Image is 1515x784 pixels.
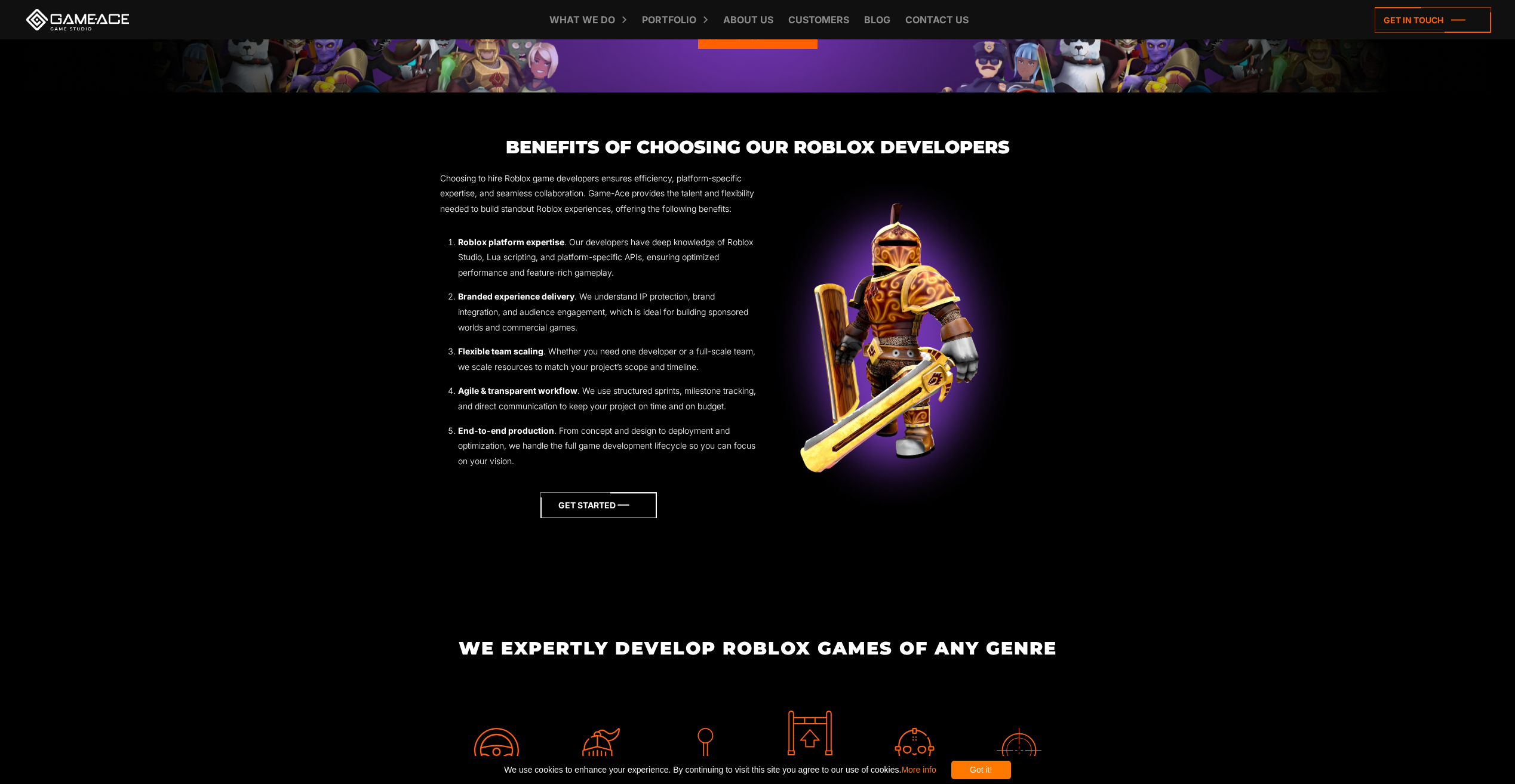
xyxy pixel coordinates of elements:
div: Got it! [951,761,1011,779]
li: . From concept and design to deployment and optimization, we handle the full game development lif... [458,423,758,469]
p: Choosing to hire Roblox game developers ensures efficiency, platform-specific expertise, and seam... [440,171,758,217]
strong: Roblox platform expertise [458,237,564,247]
img: Action games [683,728,728,773]
strong: Agile & transparent workflow [458,385,577,396]
strong: Flexible team scaling [458,346,543,356]
h2: We Expertly Develop Roblox Games of Any Genre [440,638,1075,658]
h3: Benefits of Choosing Our Roblox Developers [440,137,1075,157]
a: Get in touch [1375,7,1491,33]
img: Survival Horror games [892,728,937,773]
li: . We use structured sprints, milestone tracking, and direct communication to keep your project on... [458,383,758,413]
img: Simulation games [474,728,519,773]
strong: Branded experience delivery [458,291,574,301]
strong: End-to-end production [458,425,554,436]
img: Role-Playing games [579,728,623,773]
img: Benefits block roblox game development [758,172,1022,516]
a: More info [901,765,936,774]
li: . Whether you need one developer or a full-scale team, we scale resources to match your project’s... [458,344,758,374]
img: Obstacle Course (Obby) [788,711,832,755]
li: . We understand IP protection, brand integration, and audience engagement, which is ideal for bui... [458,289,758,335]
span: We use cookies to enhance your experience. By continuing to visit this site you agree to our use ... [504,761,936,779]
img: First-Person Shooter [997,728,1041,773]
a: Get started [540,492,657,518]
li: . Our developers have deep knowledge of Roblox Studio, Lua scripting, and platform-specific APIs,... [458,234,758,280]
